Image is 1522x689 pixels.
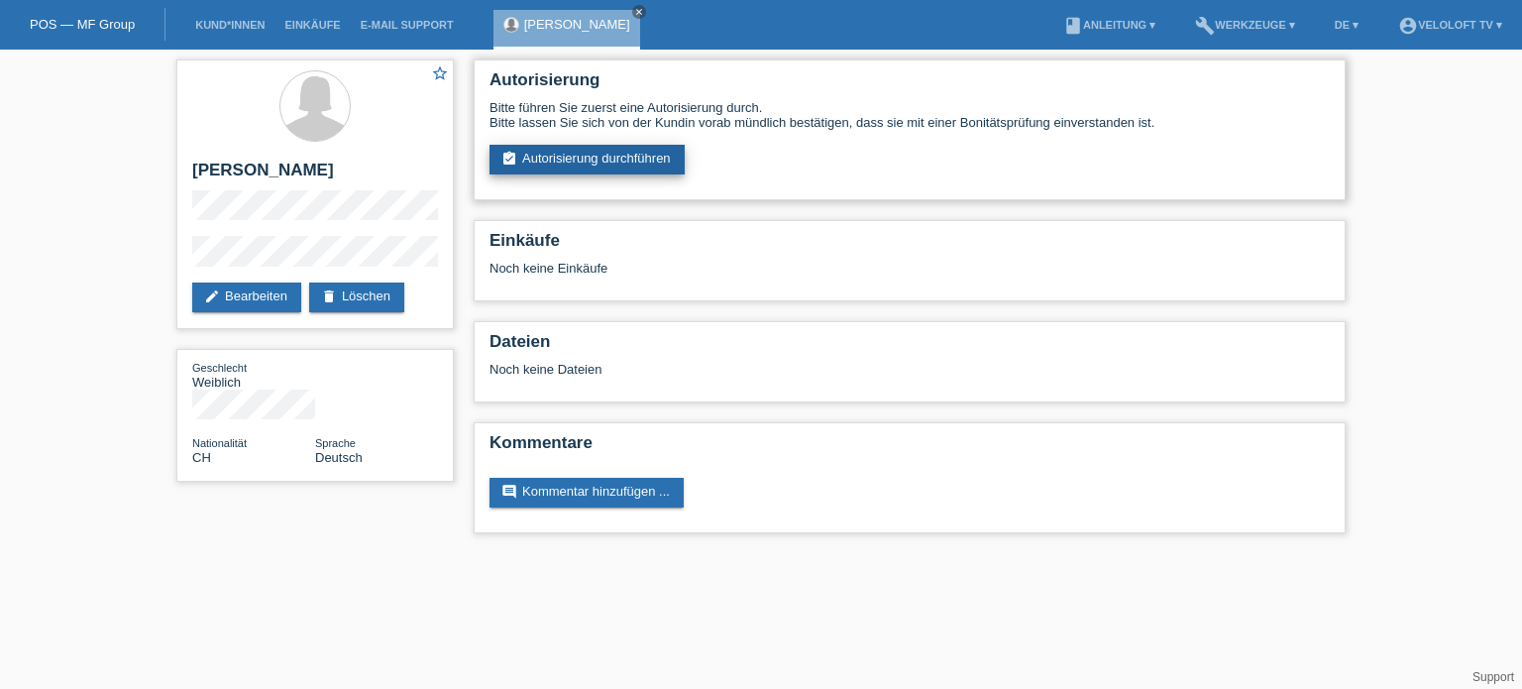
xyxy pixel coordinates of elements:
[192,283,301,312] a: editBearbeiten
[489,261,1330,290] div: Noch keine Einkäufe
[1063,16,1083,36] i: book
[315,437,356,449] span: Sprache
[1195,16,1215,36] i: build
[431,64,449,82] i: star_border
[632,5,646,19] a: close
[192,360,315,390] div: Weiblich
[192,450,211,465] span: Schweiz
[321,288,337,304] i: delete
[524,17,630,32] a: [PERSON_NAME]
[1325,19,1368,31] a: DE ▾
[489,433,1330,463] h2: Kommentare
[1185,19,1305,31] a: buildWerkzeuge ▾
[351,19,464,31] a: E-Mail Support
[489,332,1330,362] h2: Dateien
[1472,670,1514,684] a: Support
[501,151,517,167] i: assignment_turned_in
[489,231,1330,261] h2: Einkäufe
[634,7,644,17] i: close
[489,145,685,174] a: assignment_turned_inAutorisierung durchführen
[192,161,438,190] h2: [PERSON_NAME]
[489,478,684,508] a: commentKommentar hinzufügen ...
[274,19,350,31] a: Einkäufe
[309,283,404,312] a: deleteLöschen
[431,64,449,85] a: star_border
[192,362,247,374] span: Geschlecht
[315,450,363,465] span: Deutsch
[185,19,274,31] a: Kund*innen
[489,70,1330,100] h2: Autorisierung
[1398,16,1418,36] i: account_circle
[1053,19,1165,31] a: bookAnleitung ▾
[489,100,1330,130] div: Bitte führen Sie zuerst eine Autorisierung durch. Bitte lassen Sie sich von der Kundin vorab münd...
[30,17,135,32] a: POS — MF Group
[489,362,1095,377] div: Noch keine Dateien
[192,437,247,449] span: Nationalität
[1388,19,1512,31] a: account_circleVeloLoft TV ▾
[501,484,517,500] i: comment
[204,288,220,304] i: edit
